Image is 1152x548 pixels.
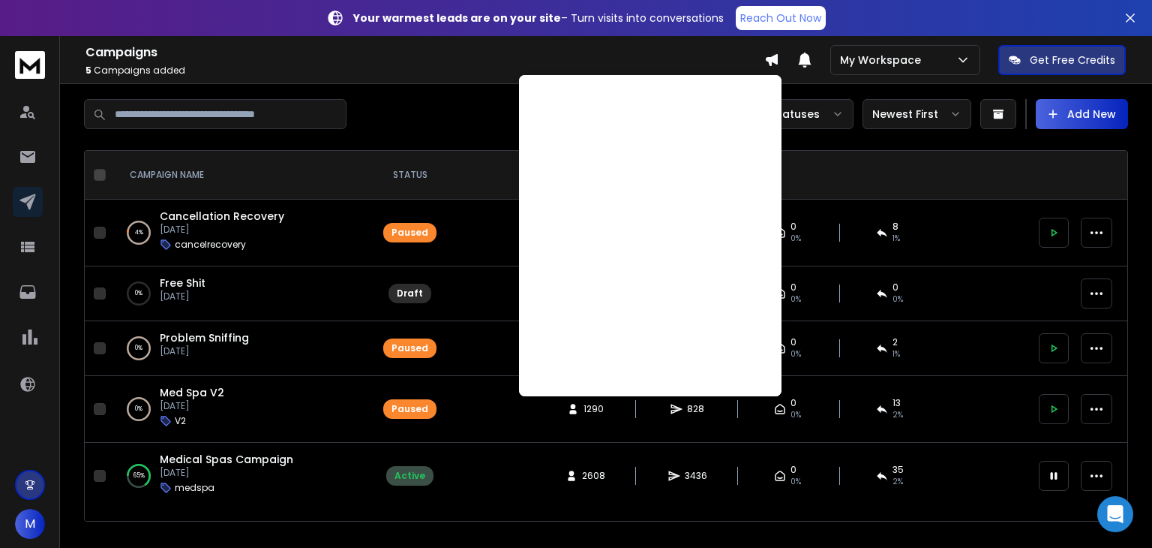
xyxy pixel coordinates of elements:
img: logo [15,51,45,79]
button: Newest First [862,99,971,129]
span: 0 [790,336,796,348]
p: [DATE] [160,224,284,236]
a: Problem Sniffing [160,330,249,345]
button: M [15,509,45,539]
span: 0% [790,348,801,360]
p: [DATE] [160,400,224,412]
p: 65 % [133,468,145,483]
span: 0% [790,476,801,488]
td: 0%Med Spa V2[DATE]V2 [112,376,374,443]
span: 0% [790,233,801,245]
span: 0 [790,397,796,409]
p: My Workspace [840,53,927,68]
strong: Your warmest leads are on your site [353,11,561,26]
span: 3436 [685,470,707,482]
div: Draft [397,288,423,300]
a: Reach Out Now [736,6,826,30]
p: 0 % [135,402,142,417]
span: 8 [892,221,898,233]
p: Get Free Credits [1030,53,1115,68]
a: Free Shit [160,276,205,291]
p: Reach Out Now [740,11,821,26]
div: Open Intercom Messenger [1097,496,1133,532]
td: 0%Problem Sniffing[DATE] [112,321,374,376]
span: 2608 [582,470,605,482]
p: Campaigns added [85,65,764,77]
p: 0 % [135,286,142,301]
button: Add New [1036,99,1128,129]
p: All Statuses [755,107,820,122]
span: 0 [892,282,898,294]
div: Paused [391,227,428,239]
p: [DATE] [160,345,249,357]
p: cancelrecovery [175,239,246,251]
div: Active [394,470,425,482]
p: [DATE] [160,291,205,303]
th: STATUS [374,151,445,200]
td: 65%Medical Spas Campaign[DATE]medspa [112,443,374,510]
span: 2 % [892,476,903,488]
span: 0% [892,294,903,306]
span: 2 % [892,409,903,421]
p: 4 % [135,225,143,240]
span: 0 [790,464,796,476]
td: 4%Cancellation Recovery[DATE]cancelrecovery [112,200,374,266]
span: 0 [790,282,796,294]
p: – Turn visits into conversations [353,11,724,26]
div: Paused [391,403,428,415]
span: 0% [790,409,801,421]
th: CAMPAIGN STATS [445,151,1030,200]
p: 0 % [135,341,142,356]
span: 2 [892,336,898,348]
p: medspa [175,482,214,494]
span: 1 % [892,348,900,360]
span: 5 [85,64,91,77]
th: CAMPAIGN NAME [112,151,374,200]
a: Medical Spas Campaign [160,452,293,467]
span: 1290 [583,403,604,415]
span: 13 [892,397,901,409]
td: 0%Free Shit[DATE] [112,266,374,321]
p: [DATE] [160,467,293,479]
span: 35 [892,464,904,476]
a: Med Spa V2 [160,385,224,400]
button: Get Free Credits [998,45,1126,75]
p: V2 [175,415,186,427]
div: Paused [391,342,428,354]
span: 0% [790,294,801,306]
a: Cancellation Recovery [160,209,284,224]
h1: Campaigns [85,44,764,62]
span: 828 [687,403,704,415]
span: 0 [790,221,796,233]
span: 1 % [892,233,900,245]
